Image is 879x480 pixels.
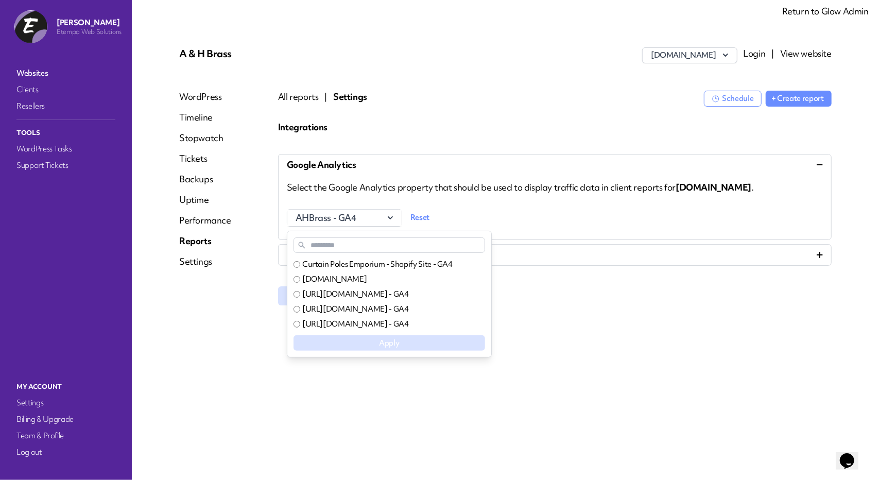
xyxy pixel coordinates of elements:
a: Login [744,47,766,59]
label: [URL][DOMAIN_NAME] - GA4 [302,319,409,330]
a: Billing & Upgrade [14,412,117,426]
span: Select the Google Analytics property that should be used to display traffic data in client report... [287,181,754,193]
iframe: chat widget [836,439,869,470]
p: Tools [14,126,117,140]
a: Clients [14,82,117,97]
a: Timeline [179,111,231,124]
label: [URL][DOMAIN_NAME] - GA4 [302,304,409,315]
p: [PERSON_NAME] [57,18,122,28]
label: Curtain Poles Emporium - Shopify Site - GA4 [302,259,453,270]
button: Schedule [704,91,762,107]
a: View website [780,47,832,59]
a: Team & Profile [14,428,117,443]
a: Reports [179,235,231,247]
a: Backups [179,173,231,185]
button: [DOMAIN_NAME] [642,47,737,63]
a: WordPress Tasks [14,142,117,156]
button: Save changes [278,286,360,305]
button: Settings [333,91,367,103]
a: Settings [14,396,117,410]
label: [DOMAIN_NAME] [302,274,367,285]
a: Resellers [14,99,117,113]
a: Settings [179,255,231,268]
button: AHBrass - GA4 [287,210,402,226]
a: Websites [14,66,117,80]
a: WordPress [179,91,231,103]
span: | [771,47,774,59]
label: [URL][DOMAIN_NAME] - GA4 [302,289,409,300]
strong: [DOMAIN_NAME] [676,181,751,193]
p: | [325,91,328,103]
p: Integrations [278,121,832,133]
a: Tickets [179,152,231,165]
a: Stopwatch [179,132,231,144]
button: Apply [294,335,485,351]
p: Etempa Web Solutions [57,28,122,36]
button: All reports [278,91,319,103]
p: A & H Brass [179,47,397,60]
a: Return to Glow Admin [782,5,869,17]
p: My Account [14,380,117,393]
button: Reset [410,208,429,227]
a: Uptime [179,194,231,206]
span: AHBrass - GA4 [296,212,393,224]
span: Apply [379,338,399,348]
a: Support Tickets [14,158,117,173]
span: Google Analytics [287,159,356,171]
a: Log out [14,445,117,459]
button: + Create report [766,91,832,107]
a: Performance [179,214,231,227]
